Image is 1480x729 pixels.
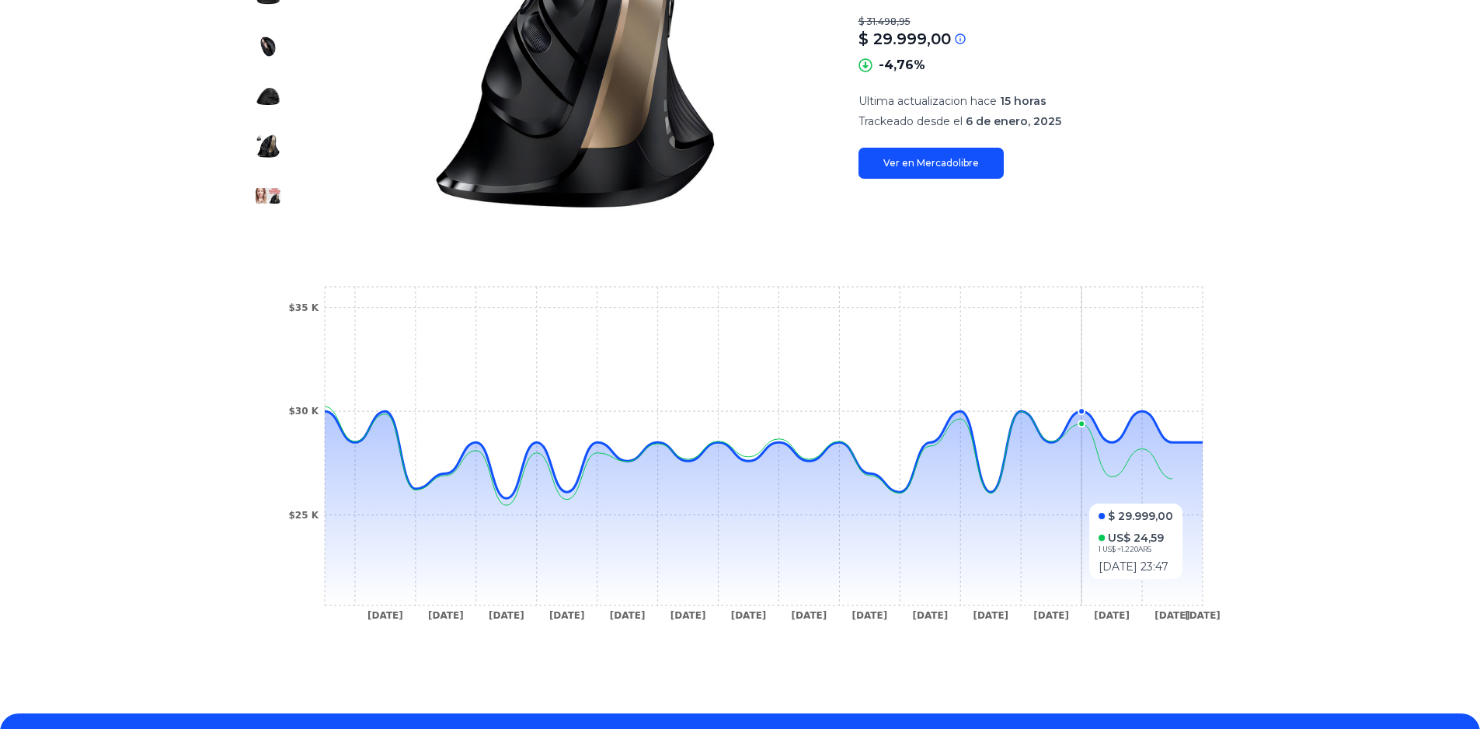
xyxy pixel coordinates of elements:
span: Ultima actualizacion hace [858,94,997,108]
img: Mouse Vertical Genius Ergo 8250s Negro/champagne Inalambrico Silencioso [256,134,280,159]
a: Ver en Mercadolibre [858,148,1004,179]
tspan: $30 K [288,406,319,417]
tspan: $25 K [288,510,319,521]
tspan: [DATE] [1185,610,1221,621]
span: Trackeado desde el [858,114,963,128]
tspan: [DATE] [973,610,1008,621]
tspan: [DATE] [730,610,766,621]
tspan: [DATE] [1154,610,1190,621]
p: $ 29.999,00 [858,28,951,50]
tspan: [DATE] [791,610,827,621]
tspan: [DATE] [609,610,645,621]
tspan: [DATE] [488,610,524,621]
tspan: [DATE] [1033,610,1069,621]
p: $ 31.498,95 [858,16,1238,28]
img: Mouse Vertical Genius Ergo 8250s Negro/champagne Inalambrico Silencioso [256,84,280,109]
tspan: $35 K [288,302,319,313]
tspan: [DATE] [1094,610,1130,621]
tspan: [DATE] [670,610,705,621]
tspan: [DATE] [912,610,948,621]
tspan: [DATE] [851,610,887,621]
span: 6 de enero, 2025 [966,114,1061,128]
tspan: [DATE] [548,610,584,621]
img: Mouse Vertical Genius Ergo 8250s Negro/champagne Inalambrico Silencioso [256,34,280,59]
p: -4,76% [879,56,925,75]
tspan: [DATE] [428,610,464,621]
span: 15 horas [1000,94,1046,108]
tspan: [DATE] [367,610,403,621]
img: Mouse Vertical Genius Ergo 8250s Negro/champagne Inalambrico Silencioso [256,183,280,208]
